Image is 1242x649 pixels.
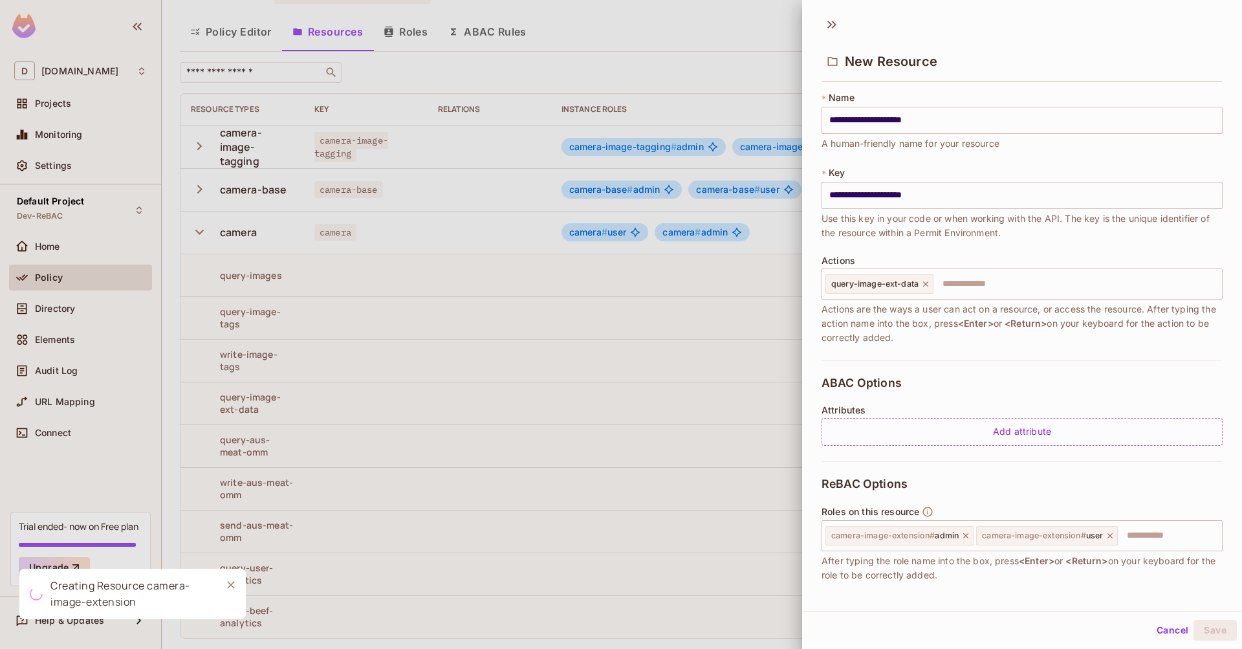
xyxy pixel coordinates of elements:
button: Save [1193,620,1237,641]
span: camera-image-extension # [831,531,935,540]
span: After typing the role name into the box, press or on your keyboard for the role to be correctly a... [822,554,1223,582]
span: Attributes [822,405,866,415]
span: Use this key in your code or when working with the API. The key is the unique identifier of the r... [822,212,1223,240]
span: Name [829,93,855,103]
span: <Enter> [958,318,994,329]
span: ABAC Options [822,377,902,390]
span: New Resource [845,54,937,69]
span: A human-friendly name for your resource [822,137,999,151]
div: Add attribute [822,418,1223,446]
div: camera-image-extension#user [976,526,1118,545]
div: query-image-ext-data [825,274,933,294]
div: Creating Resource camera-image-extension [50,578,211,610]
span: <Return> [1065,555,1107,566]
span: Actions [822,256,855,266]
span: query-image-ext-data [831,279,919,289]
span: ReBAC Options [822,478,908,490]
span: camera-image-extension # [982,531,1085,540]
button: Cancel [1151,620,1193,641]
div: camera-image-extension#admin [825,526,974,545]
span: <Enter> [1019,555,1054,566]
span: Roles on this resource [822,507,919,517]
span: admin [831,531,959,541]
span: <Return> [1005,318,1047,329]
span: Key [829,168,845,178]
span: Actions are the ways a user can act on a resource, or access the resource. After typing the actio... [822,302,1223,345]
span: user [982,531,1103,541]
button: Close [221,575,241,595]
